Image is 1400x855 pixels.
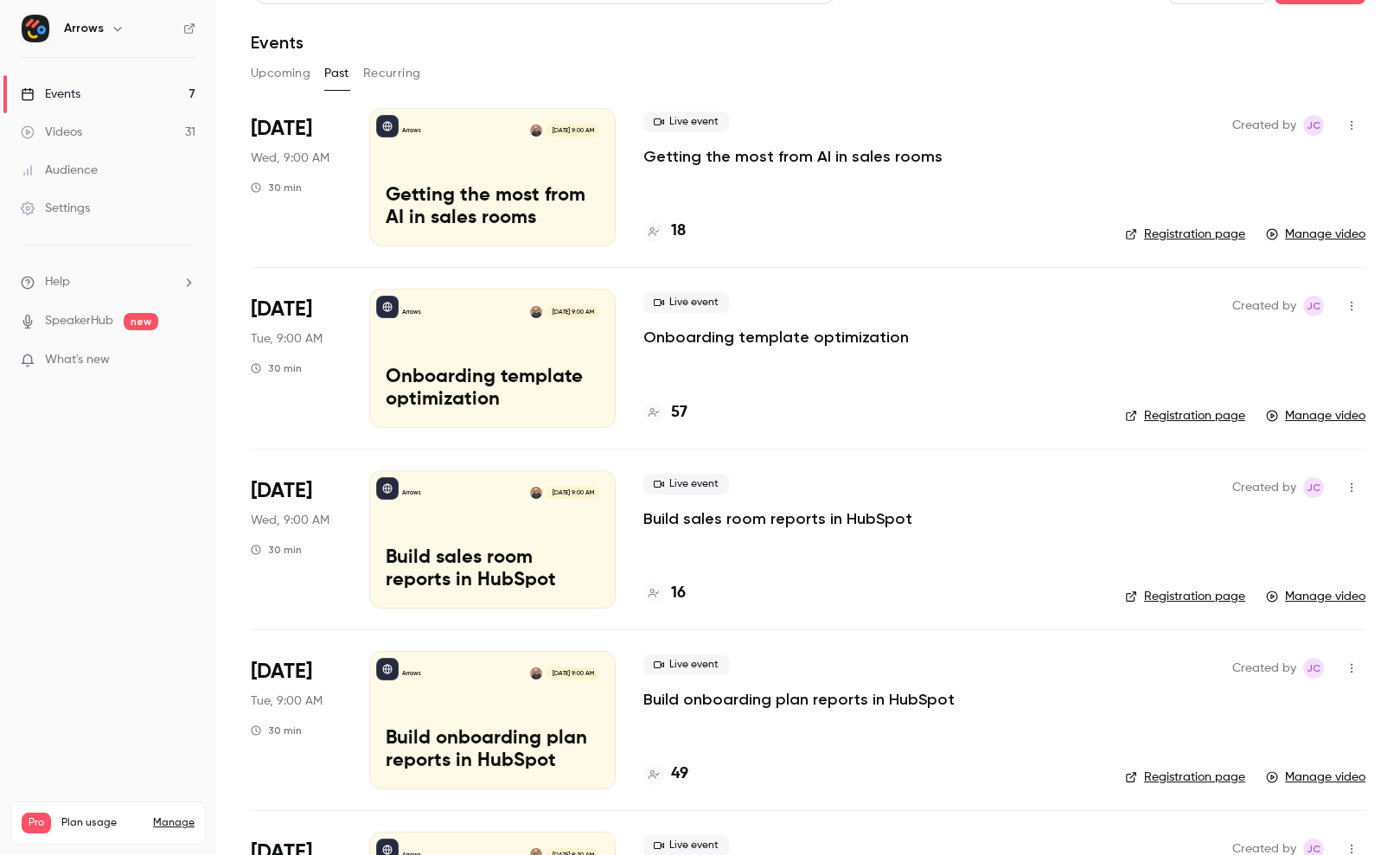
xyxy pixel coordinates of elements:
[402,488,421,497] p: Arrows
[1303,296,1324,316] span: Jamie Carlson
[251,330,323,348] span: Tue, 9:00 AM
[251,692,323,710] span: Tue, 9:00 AM
[386,547,599,592] p: Build sales room reports in HubSpot
[643,508,912,529] a: Build sales room reports in HubSpot
[643,292,729,313] span: Live event
[45,312,113,330] a: SpeakerHub
[530,487,542,499] img: Shareil Nariman
[22,813,51,833] span: Pro
[251,512,329,529] span: Wed, 9:00 AM
[251,60,310,87] button: Upcoming
[21,86,80,103] div: Events
[369,651,616,789] a: Build onboarding plan reports in HubSpotArrowsShareil Nariman[DATE] 9:00 AMBuild onboarding plan ...
[21,273,195,291] li: help-dropdown-opener
[251,181,302,195] div: 30 min
[369,470,616,609] a: Build sales room reports in HubSpotArrowsShareil Nariman[DATE] 9:00 AMBuild sales room reports in...
[363,60,421,87] button: Recurring
[61,816,143,830] span: Plan usage
[21,162,98,179] div: Audience
[1125,226,1245,243] a: Registration page
[386,367,599,412] p: Onboarding template optimization
[643,689,955,710] a: Build onboarding plan reports in HubSpot
[643,220,686,243] a: 18
[643,146,943,167] a: Getting the most from AI in sales rooms
[251,150,329,167] span: Wed, 9:00 AM
[1307,477,1320,498] span: JC
[45,351,110,369] span: What's new
[324,60,349,87] button: Past
[1266,588,1365,605] a: Manage video
[153,816,195,830] a: Manage
[530,306,542,318] img: Shareil Nariman
[643,327,909,348] a: Onboarding template optimization
[1303,115,1324,136] span: Jamie Carlson
[251,724,302,737] div: 30 min
[1303,477,1324,498] span: Jamie Carlson
[1232,296,1296,316] span: Created by
[1266,407,1365,424] a: Manage video
[21,124,82,141] div: Videos
[251,361,302,375] div: 30 min
[643,112,729,132] span: Live event
[22,15,49,42] img: Arrows
[386,728,599,773] p: Build onboarding plan reports in HubSpot
[369,289,616,427] a: Onboarding template optimizationArrowsShareil Nariman[DATE] 9:00 AMOnboarding template optimization
[1266,226,1365,243] a: Manage video
[547,667,598,680] span: [DATE] 9:00 AM
[251,115,312,143] span: [DATE]
[251,543,302,557] div: 30 min
[1125,588,1245,605] a: Registration page
[530,667,542,680] img: Shareil Nariman
[402,126,421,135] p: Arrows
[643,401,687,424] a: 57
[251,296,312,323] span: [DATE]
[21,200,90,217] div: Settings
[643,762,688,786] a: 49
[1303,658,1324,679] span: Jamie Carlson
[530,124,542,137] img: Shareil Nariman
[402,308,421,316] p: Arrows
[386,185,599,230] p: Getting the most from AI in sales rooms
[547,306,598,318] span: [DATE] 9:00 AM
[402,669,421,678] p: Arrows
[1232,658,1296,679] span: Created by
[643,582,686,605] a: 16
[251,477,312,505] span: [DATE]
[671,401,687,424] h4: 57
[251,289,342,427] div: Sep 30 Tue, 9:00 AM (America/Los Angeles)
[251,651,342,789] div: Sep 23 Tue, 9:00 AM (America/Los Angeles)
[64,20,104,37] h6: Arrows
[1232,115,1296,136] span: Created by
[1266,769,1365,786] a: Manage video
[547,487,598,499] span: [DATE] 9:00 AM
[45,273,70,291] span: Help
[1232,477,1296,498] span: Created by
[1307,296,1320,316] span: JC
[251,32,304,53] h1: Events
[1307,658,1320,679] span: JC
[671,762,688,786] h4: 49
[1125,407,1245,424] a: Registration page
[671,582,686,605] h4: 16
[547,124,598,137] span: [DATE] 9:00 AM
[251,108,342,246] div: Oct 1 Wed, 9:00 AM (America/Los Angeles)
[251,658,312,686] span: [DATE]
[124,313,158,330] span: new
[643,654,729,675] span: Live event
[1307,115,1320,136] span: JC
[251,470,342,609] div: Sep 24 Wed, 9:00 AM (America/Los Angeles)
[643,474,729,494] span: Live event
[369,108,616,246] a: Getting the most from AI in sales roomsArrowsShareil Nariman[DATE] 9:00 AMGetting the most from A...
[671,220,686,243] h4: 18
[1125,769,1245,786] a: Registration page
